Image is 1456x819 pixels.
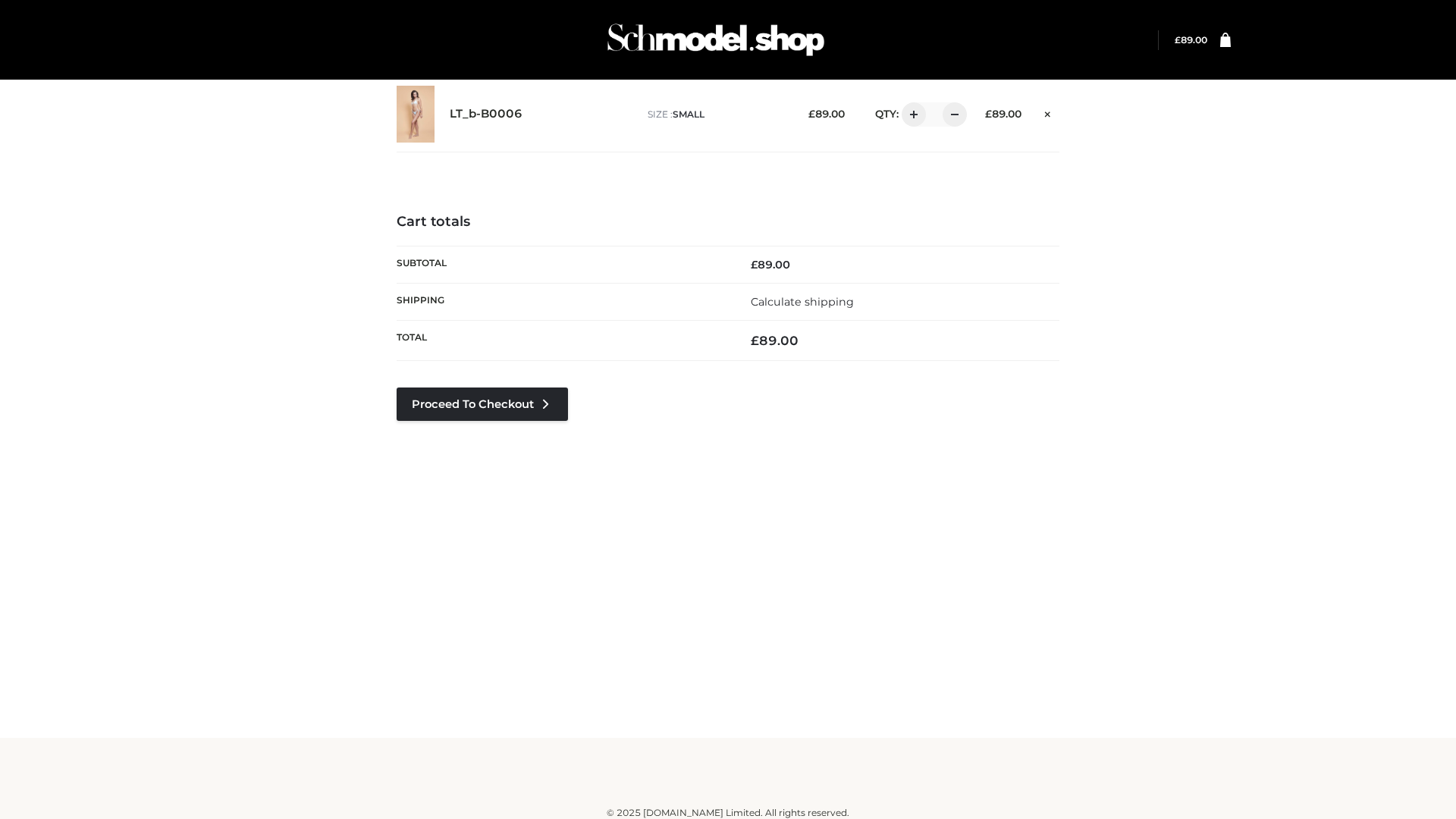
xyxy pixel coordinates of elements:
span: £ [985,108,992,120]
p: size : [648,108,785,121]
div: QTY: [860,102,962,127]
span: £ [1175,34,1181,45]
span: £ [751,333,759,348]
h4: Cart totals [397,214,1059,231]
th: Total [397,321,728,361]
a: £89.00 [1175,34,1207,45]
a: Remove this item [1037,102,1059,122]
bdi: 89.00 [1175,34,1207,45]
span: £ [751,258,758,271]
a: Proceed to Checkout [397,388,568,421]
a: Calculate shipping [751,295,854,309]
span: £ [808,108,815,120]
th: Subtotal [397,246,728,283]
th: Shipping [397,283,728,320]
img: Schmodel Admin 964 [602,10,830,70]
bdi: 89.00 [985,108,1021,120]
bdi: 89.00 [751,258,790,271]
bdi: 89.00 [808,108,845,120]
span: SMALL [673,108,704,120]
a: LT_b-B0006 [450,107,522,121]
bdi: 89.00 [751,333,799,348]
